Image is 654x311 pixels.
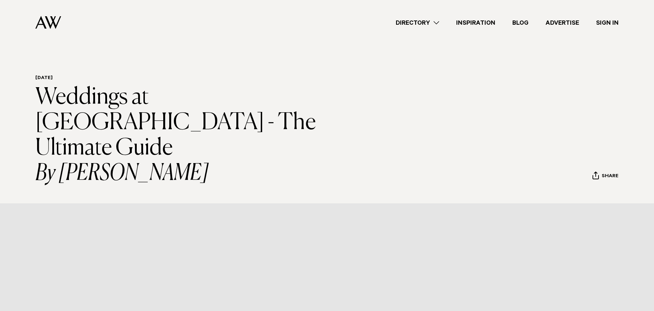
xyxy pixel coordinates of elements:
a: Advertise [537,18,588,28]
h6: [DATE] [35,75,362,82]
img: Auckland Weddings Logo [35,16,61,29]
a: Sign In [588,18,627,28]
a: Inspiration [448,18,504,28]
i: By [PERSON_NAME] [35,161,362,186]
a: Blog [504,18,537,28]
button: Share [592,171,619,182]
a: Directory [387,18,448,28]
span: Share [602,173,618,180]
h1: Weddings at [GEOGRAPHIC_DATA] - The Ultimate Guide [35,85,362,186]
